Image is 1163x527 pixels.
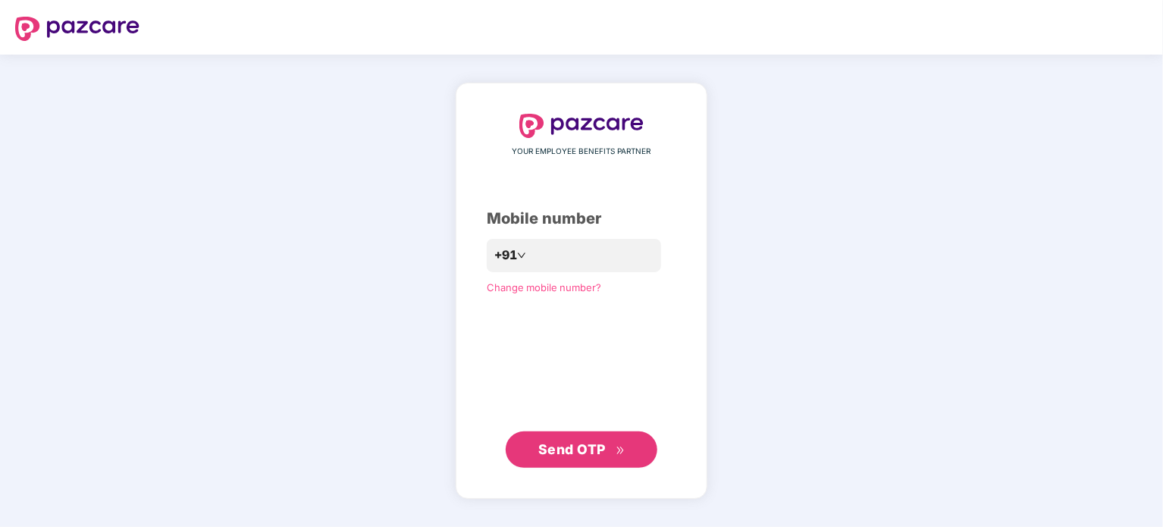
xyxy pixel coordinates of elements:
[538,441,606,457] span: Send OTP
[487,207,676,231] div: Mobile number
[15,17,139,41] img: logo
[513,146,651,158] span: YOUR EMPLOYEE BENEFITS PARTNER
[517,251,526,260] span: down
[616,446,625,456] span: double-right
[519,114,644,138] img: logo
[506,431,657,468] button: Send OTPdouble-right
[487,281,601,293] a: Change mobile number?
[494,246,517,265] span: +91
